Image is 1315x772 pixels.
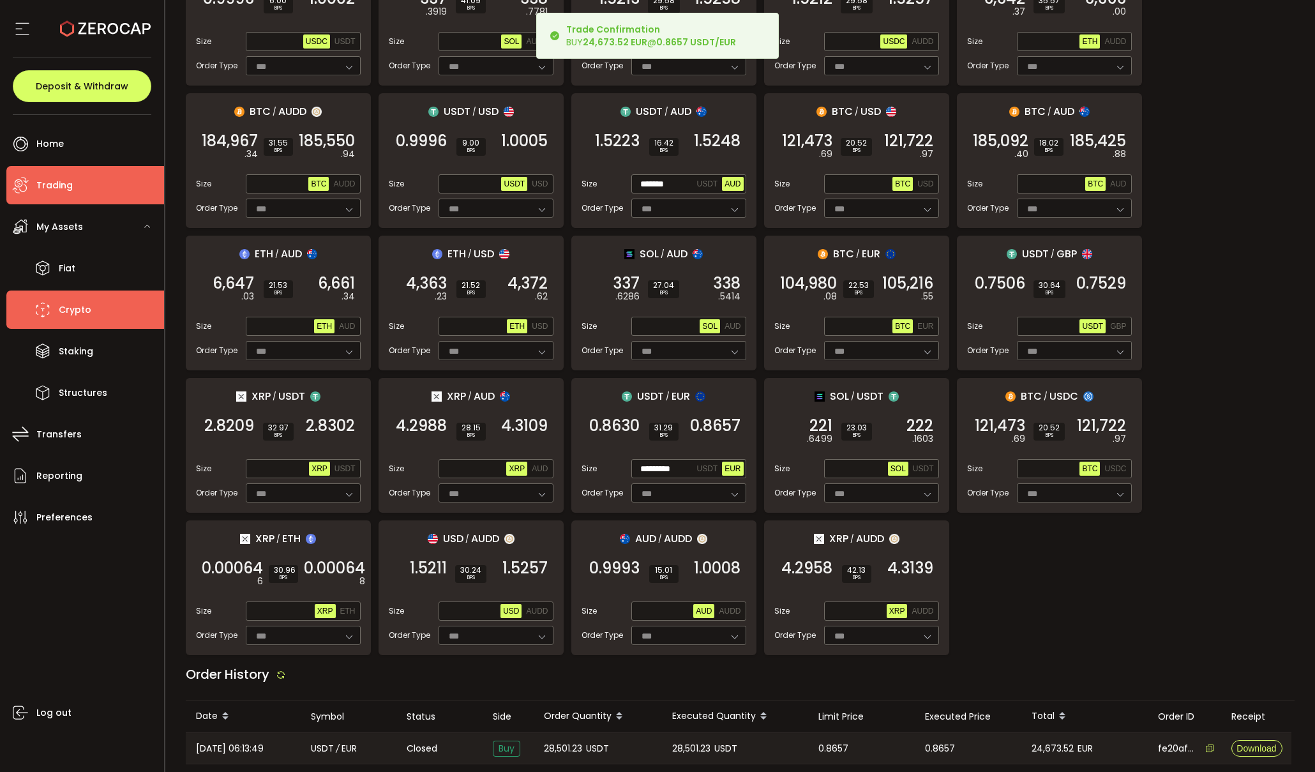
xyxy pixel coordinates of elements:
[889,391,899,402] img: usdt_portfolio.svg
[716,604,743,618] button: AUDD
[389,60,430,72] span: Order Type
[653,4,675,12] i: BPS
[1083,391,1093,402] img: usdc_portfolio.svg
[500,391,510,402] img: aud_portfolio.svg
[967,202,1009,214] span: Order Type
[910,462,936,476] button: USDT
[666,246,688,262] span: AUD
[624,249,635,259] img: sol_portfolio.png
[269,139,288,147] span: 31.55
[432,391,442,402] img: xrp_portfolio.png
[697,534,707,544] img: zuPXiwguUFiBOIQyqLOiXsnnNitlx7q4LCwEbLHADjIpTka+Lip0HH8D0VTrd02z+wEAAAAASUVORK5CYII=
[1236,744,1276,753] span: Download
[478,103,499,119] span: USD
[1082,464,1097,473] span: BTC
[696,464,718,473] span: USDT
[725,322,740,331] span: AUD
[718,290,740,303] em: .5414
[920,148,933,161] em: .97
[461,4,481,12] i: BPS
[406,277,447,290] span: 4,363
[1104,464,1126,473] span: USDC
[526,5,548,19] em: .7781
[830,388,849,404] span: SOL
[269,289,288,297] i: BPS
[846,4,868,12] i: BPS
[1039,282,1060,289] span: 30.64
[239,249,250,259] img: eth_portfolio.svg
[582,345,623,356] span: Order Type
[665,106,668,117] em: /
[1082,37,1097,46] span: ETH
[622,391,632,402] img: usdt_portfolio.svg
[1012,5,1025,19] em: .37
[428,107,439,117] img: usdt_portfolio.svg
[202,135,258,148] span: 184,967
[428,534,438,544] img: usd_portfolio.svg
[432,249,442,259] img: eth_portfolio.svg
[332,462,358,476] button: USDT
[637,388,664,404] span: USDT
[268,424,289,432] span: 32.97
[307,249,317,259] img: aud_portfolio.svg
[389,321,404,332] span: Size
[696,179,718,188] span: USDT
[504,179,525,188] span: USDT
[309,462,330,476] button: XRP
[855,106,859,117] em: /
[1102,34,1129,49] button: AUDD
[967,36,982,47] span: Size
[917,179,933,188] span: USD
[250,103,271,119] span: BTC
[1053,103,1074,119] span: AUD
[278,388,305,404] span: USDT
[848,289,869,297] i: BPS
[503,607,519,616] span: USD
[59,301,91,319] span: Crypto
[856,248,860,260] em: /
[255,246,273,262] span: ETH
[532,179,548,188] span: USD
[833,246,854,262] span: BTC
[435,290,447,303] em: .23
[883,37,905,46] span: USDC
[615,290,640,303] em: .6286
[1113,148,1126,161] em: .88
[306,37,327,46] span: USDC
[269,147,288,155] i: BPS
[672,388,690,404] span: EUR
[340,607,356,616] span: ETH
[196,202,237,214] span: Order Type
[1082,322,1103,331] span: USDT
[888,462,908,476] button: SOL
[1009,107,1019,117] img: btc_portfolio.svg
[462,282,481,289] span: 21.52
[860,103,881,119] span: USD
[59,384,107,402] span: Structures
[341,148,355,161] em: .94
[504,534,515,544] img: zuPXiwguUFiBOIQyqLOiXsnnNitlx7q4LCwEbLHADjIpTka+Lip0HH8D0VTrd02z+wEAAAAASUVORK5CYII=
[814,534,824,544] img: xrp_portfolio.png
[1079,107,1090,117] img: aud_portfolio.svg
[915,177,936,191] button: USD
[774,202,816,214] span: Order Type
[1014,148,1028,161] em: .40
[815,391,825,402] img: sol_portfolio.png
[318,277,355,290] span: 6,661
[774,345,816,356] span: Order Type
[725,464,740,473] span: EUR
[653,282,674,289] span: 27.04
[694,462,720,476] button: USDT
[846,147,867,155] i: BPS
[694,177,720,191] button: USDT
[204,420,254,432] span: 2.8209
[1082,249,1092,259] img: gbp_portfolio.svg
[334,37,356,46] span: USDT
[504,107,514,117] img: usd_portfolio.svg
[468,391,472,402] em: /
[1113,5,1126,19] em: .00
[782,135,832,148] span: 121,473
[311,179,326,188] span: BTC
[389,202,430,214] span: Order Type
[694,135,740,148] span: 1.5248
